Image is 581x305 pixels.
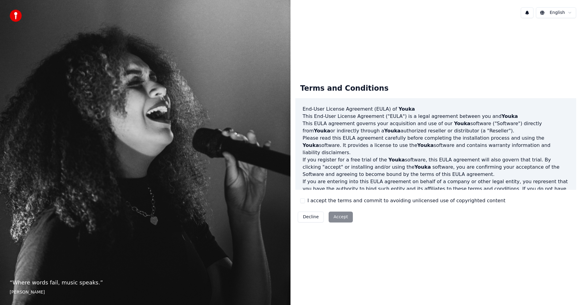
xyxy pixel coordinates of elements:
[501,113,518,119] span: Youka
[415,164,431,170] span: Youka
[303,113,569,120] p: This End-User License Agreement ("EULA") is a legal agreement between you and
[417,142,434,148] span: Youka
[384,128,401,134] span: Youka
[10,289,281,295] footer: [PERSON_NAME]
[295,79,393,98] div: Terms and Conditions
[454,121,470,126] span: Youka
[389,157,405,163] span: Youka
[298,212,324,222] button: Decline
[10,278,281,287] p: “ Where words fail, music speaks. ”
[303,120,569,135] p: This EULA agreement governs your acquisition and use of our software ("Software") directly from o...
[314,128,330,134] span: Youka
[399,106,415,112] span: Youka
[303,135,569,156] p: Please read this EULA agreement carefully before completing the installation process and using th...
[10,10,22,22] img: youka
[307,197,505,204] label: I accept the terms and commit to avoiding unlicensed use of copyrighted content
[303,105,569,113] h3: End-User License Agreement (EULA) of
[303,156,569,178] p: If you register for a free trial of the software, this EULA agreement will also govern that trial...
[303,142,319,148] span: Youka
[303,178,569,207] p: If you are entering into this EULA agreement on behalf of a company or other legal entity, you re...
